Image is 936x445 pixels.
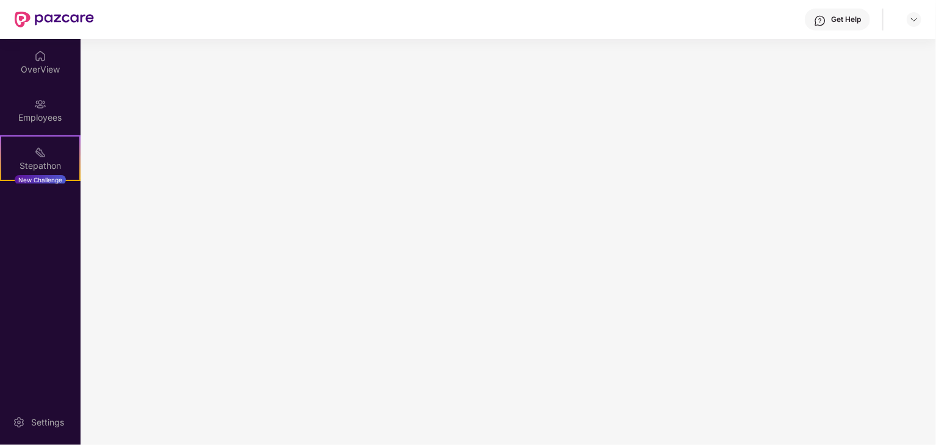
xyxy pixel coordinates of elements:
div: Stepathon [1,160,79,172]
img: svg+xml;base64,PHN2ZyBpZD0iRW1wbG95ZWVzIiB4bWxucz0iaHR0cDovL3d3dy53My5vcmcvMjAwMC9zdmciIHdpZHRoPS... [34,98,46,110]
img: svg+xml;base64,PHN2ZyBpZD0iSG9tZSIgeG1sbnM9Imh0dHA6Ly93d3cudzMub3JnLzIwMDAvc3ZnIiB3aWR0aD0iMjAiIG... [34,50,46,62]
img: svg+xml;base64,PHN2ZyB4bWxucz0iaHR0cDovL3d3dy53My5vcmcvMjAwMC9zdmciIHdpZHRoPSIyMSIgaGVpZ2h0PSIyMC... [34,146,46,158]
img: svg+xml;base64,PHN2ZyBpZD0iSGVscC0zMngzMiIgeG1sbnM9Imh0dHA6Ly93d3cudzMub3JnLzIwMDAvc3ZnIiB3aWR0aD... [814,15,826,27]
div: New Challenge [15,175,66,185]
div: Settings [27,416,68,429]
img: svg+xml;base64,PHN2ZyBpZD0iRHJvcGRvd24tMzJ4MzIiIHhtbG5zPSJodHRwOi8vd3d3LnczLm9yZy8yMDAwL3N2ZyIgd2... [909,15,919,24]
img: svg+xml;base64,PHN2ZyBpZD0iU2V0dGluZy0yMHgyMCIgeG1sbnM9Imh0dHA6Ly93d3cudzMub3JnLzIwMDAvc3ZnIiB3aW... [13,416,25,429]
img: New Pazcare Logo [15,12,94,27]
div: Get Help [831,15,861,24]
